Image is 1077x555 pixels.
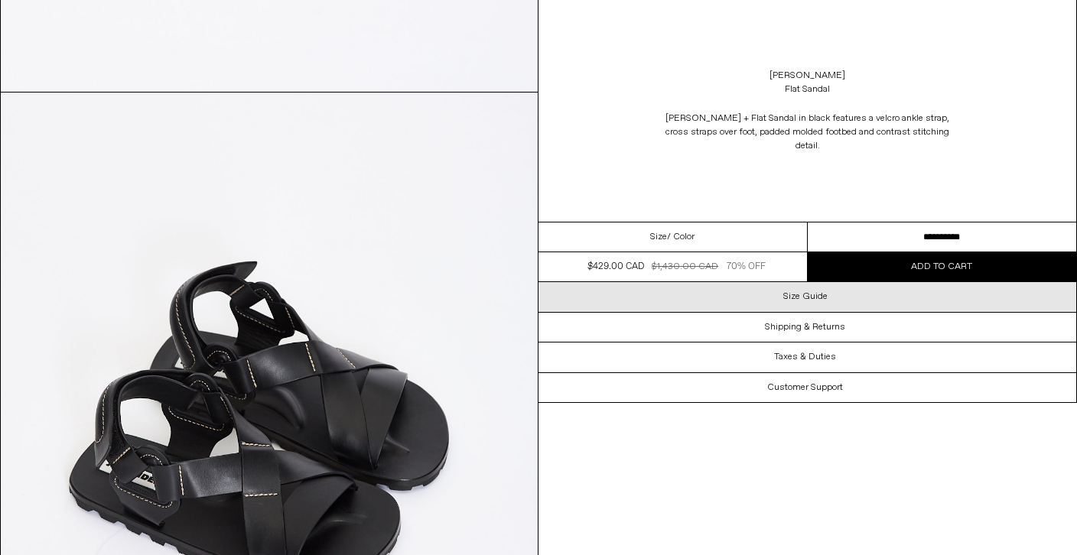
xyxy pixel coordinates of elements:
div: [PERSON_NAME] + Flat Sandal in black features a velcro ankle strap, cross straps over foot, padde... [655,112,961,153]
span: Add to cart [911,261,972,273]
div: Flat Sandal [785,83,830,96]
h3: Size Guide [783,291,828,302]
a: [PERSON_NAME] [770,69,845,83]
button: Add to cart [808,252,1077,281]
div: $429.00 CAD [587,260,644,274]
div: $1,430.00 CAD [652,260,718,274]
div: 70% OFF [727,260,766,274]
h3: Taxes & Duties [774,352,836,362]
span: / Color [667,230,695,244]
h3: Shipping & Returns [765,322,845,333]
h3: Customer Support [767,382,843,393]
span: Size [650,230,667,244]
